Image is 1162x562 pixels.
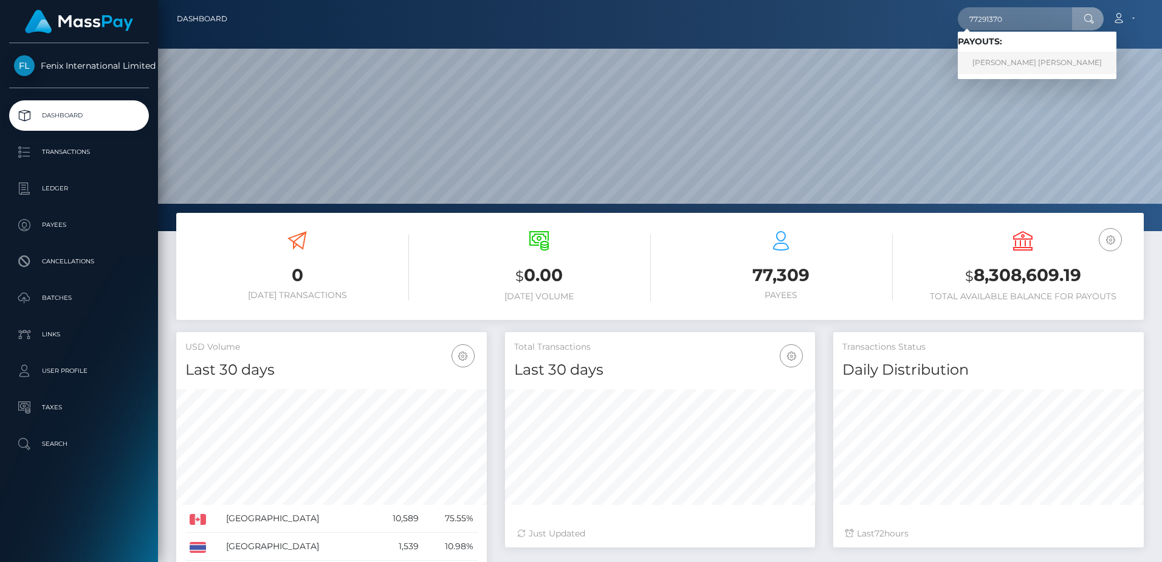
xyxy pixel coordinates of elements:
img: MassPay Logo [25,10,133,33]
a: Payees [9,210,149,240]
a: Ledger [9,173,149,204]
h6: Payouts: [958,36,1116,47]
h6: Total Available Balance for Payouts [911,291,1135,302]
h3: 77,309 [669,263,893,287]
h6: [DATE] Transactions [185,290,409,300]
h4: Last 30 days [514,359,806,381]
a: Links [9,319,149,350]
h5: USD Volume [185,341,478,353]
span: 72 [875,528,884,539]
td: [GEOGRAPHIC_DATA] [222,505,371,533]
h4: Last 30 days [185,359,478,381]
h4: Daily Distribution [842,359,1135,381]
h6: [DATE] Volume [427,291,651,302]
h5: Transactions Status [842,341,1135,353]
p: Transactions [14,143,144,161]
a: User Profile [9,356,149,386]
td: [GEOGRAPHIC_DATA] [222,533,371,561]
a: Transactions [9,137,149,167]
img: TH.png [190,542,206,553]
p: Links [14,325,144,344]
div: Last hours [845,527,1132,540]
h3: 8,308,609.19 [911,263,1135,288]
p: Taxes [14,398,144,417]
td: 1,539 [372,533,423,561]
img: CA.png [190,514,206,525]
div: Just Updated [517,527,803,540]
p: Payees [14,216,144,234]
small: $ [515,268,524,285]
input: Search... [958,7,1072,30]
h5: Total Transactions [514,341,806,353]
p: Search [14,435,144,453]
td: 10,589 [372,505,423,533]
p: Cancellations [14,252,144,271]
td: 10.98% [423,533,478,561]
h3: 0.00 [427,263,651,288]
a: [PERSON_NAME] [PERSON_NAME] [958,52,1116,74]
h6: Payees [669,290,893,300]
img: Fenix International Limited [14,55,35,76]
p: Batches [14,289,144,307]
a: Taxes [9,392,149,423]
small: $ [965,268,974,285]
a: Search [9,429,149,459]
td: 75.55% [423,505,478,533]
h3: 0 [185,263,409,287]
a: Dashboard [9,100,149,131]
a: Cancellations [9,246,149,277]
p: Ledger [14,179,144,198]
p: User Profile [14,362,144,380]
a: Dashboard [177,6,227,32]
a: Batches [9,283,149,313]
span: Fenix International Limited [9,60,149,71]
p: Dashboard [14,106,144,125]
